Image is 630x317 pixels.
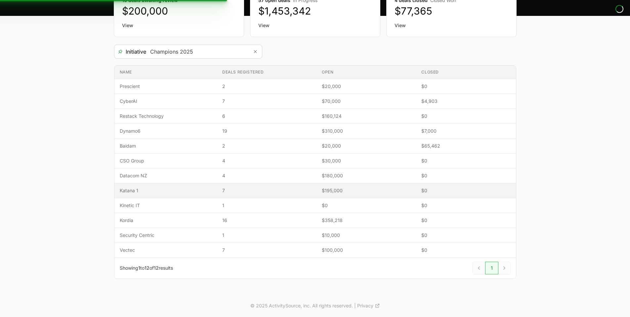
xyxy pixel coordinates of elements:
span: Prescient [120,83,212,90]
span: $160,124 [322,113,411,119]
th: Deals registered [217,66,316,79]
span: CyberAI [120,98,212,105]
dd: $77,365 [395,5,508,17]
span: 4 [222,158,311,164]
span: $20,000 [322,143,411,149]
input: Search initiatives [146,45,249,58]
span: $0 [421,202,510,209]
span: 12 [154,265,159,271]
span: $195,000 [322,187,411,194]
span: $310,000 [322,128,411,134]
a: View [395,22,508,29]
th: Closed [416,66,516,79]
span: 1 [138,265,140,271]
p: © 2025 ActivitySource, inc. All rights reserved. [250,302,353,309]
span: Katana 1 [120,187,212,194]
button: Remove [249,45,262,58]
span: $7,000 [421,128,510,134]
th: Open [316,66,416,79]
span: $0 [421,113,510,119]
dd: $200,000 [122,5,236,17]
span: 7 [222,187,311,194]
span: 4 [222,172,311,179]
dd: $1,453,342 [258,5,372,17]
span: Baidam [120,143,212,149]
span: Kordia [120,217,212,224]
a: View [258,22,372,29]
span: $20,000 [322,83,411,90]
span: $358,218 [322,217,411,224]
span: $65,462 [421,143,510,149]
span: 1 [222,202,311,209]
span: 1 [222,232,311,239]
span: $0 [421,217,510,224]
span: Restack Technology [120,113,212,119]
a: 1 [485,262,498,274]
span: 19 [222,128,311,134]
span: Initiative [114,48,146,56]
a: Privacy [357,302,380,309]
th: Name [114,66,217,79]
span: $10,000 [322,232,411,239]
span: 12 [145,265,149,271]
span: 2 [222,83,311,90]
section: Deals Filters [114,45,516,279]
span: $70,000 [322,98,411,105]
span: $0 [421,187,510,194]
span: $30,000 [322,158,411,164]
span: $4,903 [421,98,510,105]
span: $100,000 [322,247,411,253]
span: CSO Group [120,158,212,164]
span: 7 [222,247,311,253]
span: $180,000 [322,172,411,179]
span: 16 [222,217,311,224]
span: Vectec [120,247,212,253]
span: Security Centric [120,232,212,239]
span: $0 [421,158,510,164]
span: Datacom NZ [120,172,212,179]
span: $0 [421,247,510,253]
a: View [122,22,236,29]
span: $0 [421,232,510,239]
span: $0 [322,202,411,209]
span: $0 [421,172,510,179]
span: Dynamo6 [120,128,212,134]
span: Kinetic IT [120,202,212,209]
span: 2 [222,143,311,149]
span: 7 [222,98,311,105]
span: 6 [222,113,311,119]
span: | [354,302,356,309]
span: $0 [421,83,510,90]
p: Showing to of results [120,265,173,271]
